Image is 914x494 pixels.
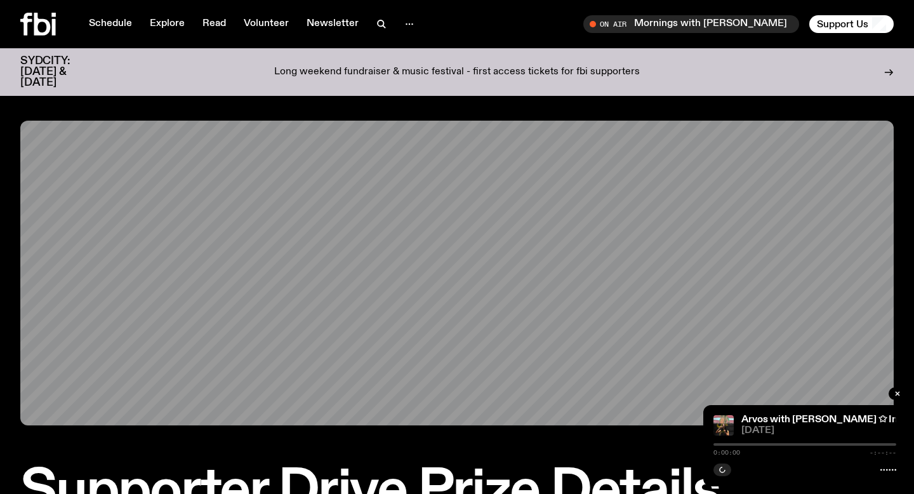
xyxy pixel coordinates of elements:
span: -:--:-- [870,450,896,456]
button: On AirMornings with [PERSON_NAME] / Springing into some great music haha do u see what i did ther... [583,15,799,33]
a: Schedule [81,15,140,33]
span: [DATE] [741,426,896,436]
h3: SYDCITY: [DATE] & [DATE] [20,56,102,88]
a: Volunteer [236,15,296,33]
span: Support Us [817,18,868,30]
img: Split frame of Bhenji Ra and Karina Utomo mid performances [713,415,734,436]
a: Newsletter [299,15,366,33]
a: Read [195,15,234,33]
a: Explore [142,15,192,33]
button: Support Us [809,15,894,33]
p: Long weekend fundraiser & music festival - first access tickets for fbi supporters [274,67,640,78]
span: 0:00:00 [713,450,740,456]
